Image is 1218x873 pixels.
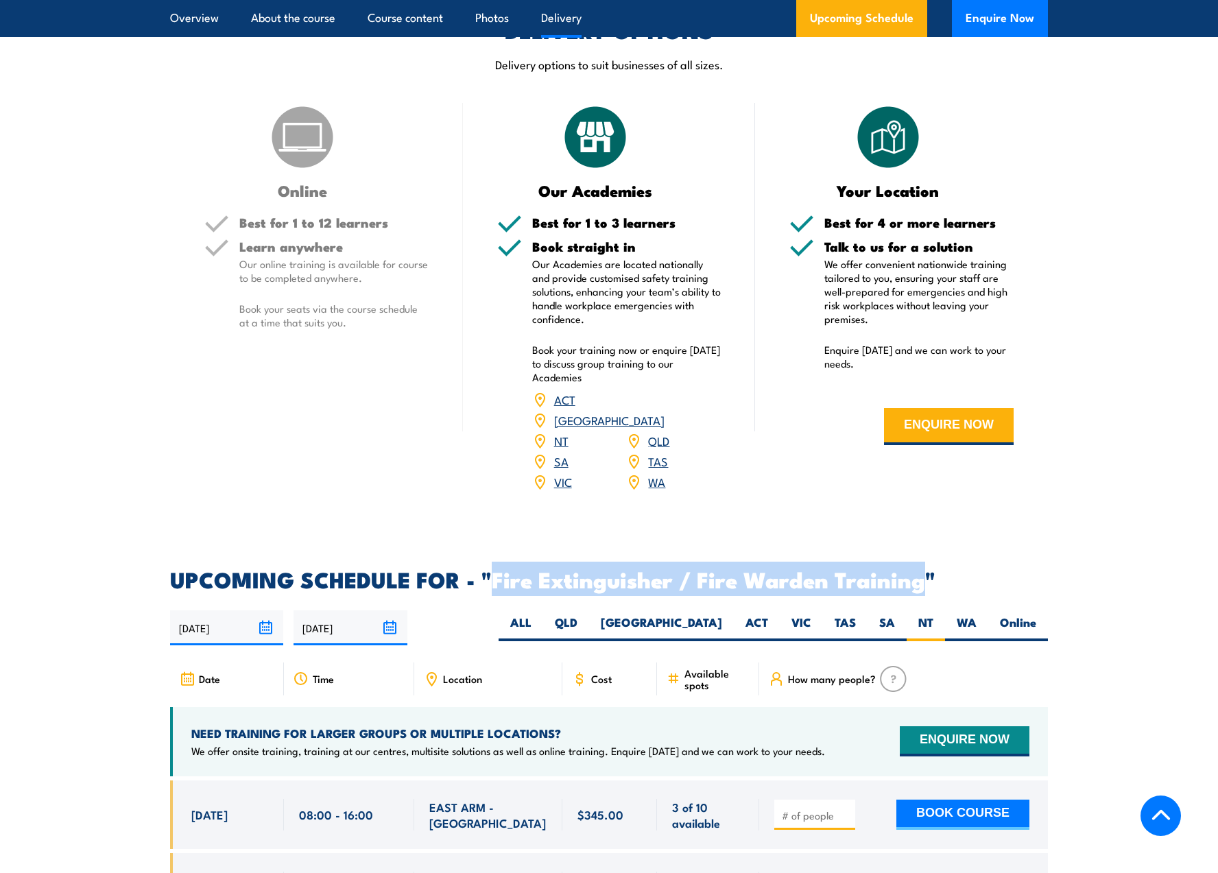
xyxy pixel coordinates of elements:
[988,614,1048,641] label: Online
[789,182,986,198] h3: Your Location
[505,20,713,39] h2: DELIVERY OPTIONS
[313,673,334,684] span: Time
[823,614,868,641] label: TAS
[648,473,665,490] a: WA
[170,610,283,645] input: From date
[429,799,547,831] span: EAST ARM - [GEOGRAPHIC_DATA]
[532,240,721,253] h5: Book straight in
[782,809,850,822] input: # of people
[684,667,750,691] span: Available spots
[554,453,569,469] a: SA
[648,453,668,469] a: TAS
[239,302,429,329] p: Book your seats via the course schedule at a time that suits you.
[824,257,1014,326] p: We offer convenient nationwide training tailored to you, ensuring your staff are well-prepared fo...
[884,408,1014,445] button: ENQUIRE NOW
[532,257,721,326] p: Our Academies are located nationally and provide customised safety training solutions, enhancing ...
[554,411,665,428] a: [GEOGRAPHIC_DATA]
[170,56,1048,72] p: Delivery options to suit businesses of all sizes.
[294,610,407,645] input: To date
[191,726,825,741] h4: NEED TRAINING FOR LARGER GROUPS OR MULTIPLE LOCATIONS?
[204,182,401,198] h3: Online
[734,614,780,641] label: ACT
[191,806,228,822] span: [DATE]
[780,614,823,641] label: VIC
[554,432,569,449] a: NT
[824,240,1014,253] h5: Talk to us for a solution
[191,744,825,758] p: We offer onsite training, training at our centres, multisite solutions as well as online training...
[945,614,988,641] label: WA
[824,343,1014,370] p: Enquire [DATE] and we can work to your needs.
[788,673,876,684] span: How many people?
[907,614,945,641] label: NT
[532,343,721,384] p: Book your training now or enquire [DATE] to discuss group training to our Academies
[554,473,572,490] a: VIC
[497,182,694,198] h3: Our Academies
[299,806,373,822] span: 08:00 - 16:00
[868,614,907,641] label: SA
[896,800,1029,830] button: BOOK COURSE
[239,240,429,253] h5: Learn anywhere
[591,673,612,684] span: Cost
[170,569,1048,588] h2: UPCOMING SCHEDULE FOR - "Fire Extinguisher / Fire Warden Training"
[239,257,429,285] p: Our online training is available for course to be completed anywhere.
[648,432,669,449] a: QLD
[199,673,220,684] span: Date
[532,216,721,229] h5: Best for 1 to 3 learners
[672,799,744,831] span: 3 of 10 available
[577,806,623,822] span: $345.00
[900,726,1029,756] button: ENQUIRE NOW
[239,216,429,229] h5: Best for 1 to 12 learners
[589,614,734,641] label: [GEOGRAPHIC_DATA]
[543,614,589,641] label: QLD
[499,614,543,641] label: ALL
[443,673,482,684] span: Location
[824,216,1014,229] h5: Best for 4 or more learners
[554,391,575,407] a: ACT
